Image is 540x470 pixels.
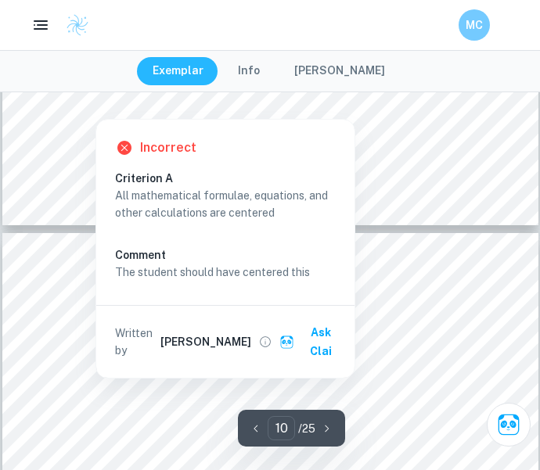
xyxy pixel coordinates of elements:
img: Clastify logo [66,13,89,37]
button: MC [459,9,490,41]
img: clai.svg [279,335,294,350]
button: Info [222,57,275,85]
p: / 25 [298,420,315,437]
button: Ask Clai [276,318,348,365]
h6: Comment [115,246,336,264]
h6: Incorrect [140,138,196,157]
h6: Criterion A [115,170,348,187]
button: Exemplar [137,57,219,85]
button: View full profile [254,331,276,353]
button: [PERSON_NAME] [279,57,401,85]
button: Ask Clai [487,403,531,447]
h6: [PERSON_NAME] [160,333,251,350]
a: Clastify logo [56,13,89,37]
h6: MC [466,16,484,34]
p: All mathematical formulae, equations, and other calculations are centered [115,187,336,221]
p: The student should have centered this [115,264,336,281]
p: Written by [115,325,157,359]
